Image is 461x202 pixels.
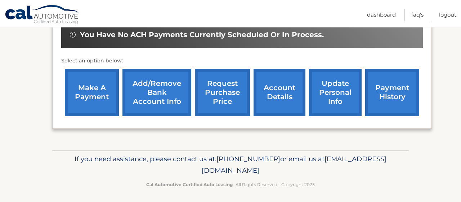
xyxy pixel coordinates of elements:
[365,69,419,116] a: payment history
[216,155,280,163] span: [PHONE_NUMBER]
[57,181,404,188] p: - All Rights Reserved - Copyright 2025
[146,182,233,187] strong: Cal Automotive Certified Auto Leasing
[367,9,396,21] a: Dashboard
[439,9,456,21] a: Logout
[411,9,424,21] a: FAQ's
[65,69,119,116] a: make a payment
[195,69,250,116] a: request purchase price
[309,69,362,116] a: update personal info
[254,69,305,116] a: account details
[61,57,423,65] p: Select an option below:
[57,153,404,176] p: If you need assistance, please contact us at: or email us at
[70,32,76,38] img: alert-white.svg
[122,69,191,116] a: Add/Remove bank account info
[5,5,80,26] a: Cal Automotive
[80,30,324,39] span: You have no ACH payments currently scheduled or in process.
